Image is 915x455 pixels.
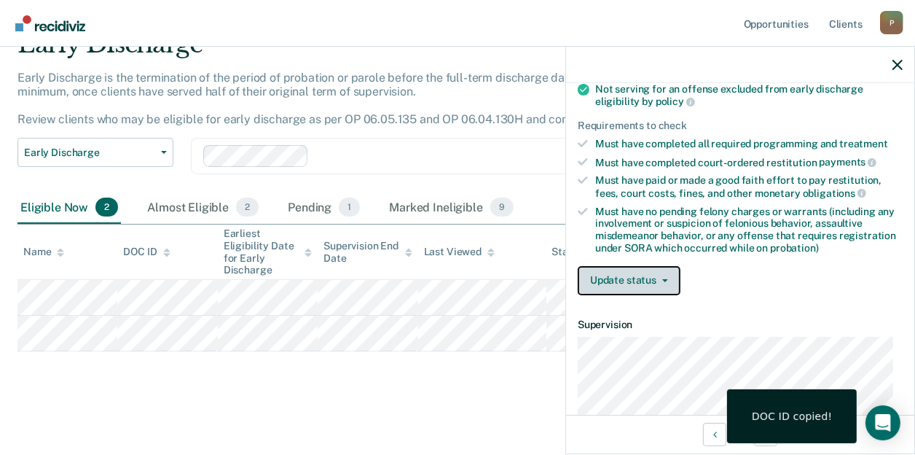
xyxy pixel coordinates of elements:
[865,405,900,440] div: Open Intercom Messenger
[386,192,517,224] div: Marked Ineligible
[595,156,903,169] div: Must have completed court-ordered restitution
[803,187,866,199] span: obligations
[595,174,903,199] div: Must have paid or made a good faith effort to pay restitution, fees, court costs, fines, and othe...
[656,96,695,107] span: policy
[424,246,495,258] div: Last Viewed
[17,192,121,224] div: Eligible Now
[752,410,832,423] div: DOC ID copied!
[95,198,118,217] span: 2
[24,147,155,159] span: Early Discharge
[236,198,259,217] span: 2
[839,138,888,149] span: treatment
[224,227,312,276] div: Earliest Eligibility Date for Early Discharge
[578,266,680,295] button: Update status
[770,242,819,254] span: probation)
[123,246,170,258] div: DOC ID
[23,246,64,258] div: Name
[880,11,903,34] button: Profile dropdown button
[595,83,903,108] div: Not serving for an offense excluded from early discharge eligibility by
[15,15,85,31] img: Recidiviz
[595,138,903,150] div: Must have completed all required programming and
[285,192,363,224] div: Pending
[578,120,903,132] div: Requirements to check
[595,206,903,254] div: Must have no pending felony charges or warrants (including any involvement or suspicion of feloni...
[578,319,903,331] dt: Supervision
[566,415,914,454] div: 2 / 3
[552,246,584,258] div: Status
[17,71,801,127] p: Early Discharge is the termination of the period of probation or parole before the full-term disc...
[17,29,841,71] div: Early Discharge
[339,198,360,217] span: 1
[820,156,877,168] span: payments
[880,11,903,34] div: P
[703,423,726,446] button: Previous Opportunity
[490,198,514,217] span: 9
[144,192,262,224] div: Almost Eligible
[323,240,412,265] div: Supervision End Date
